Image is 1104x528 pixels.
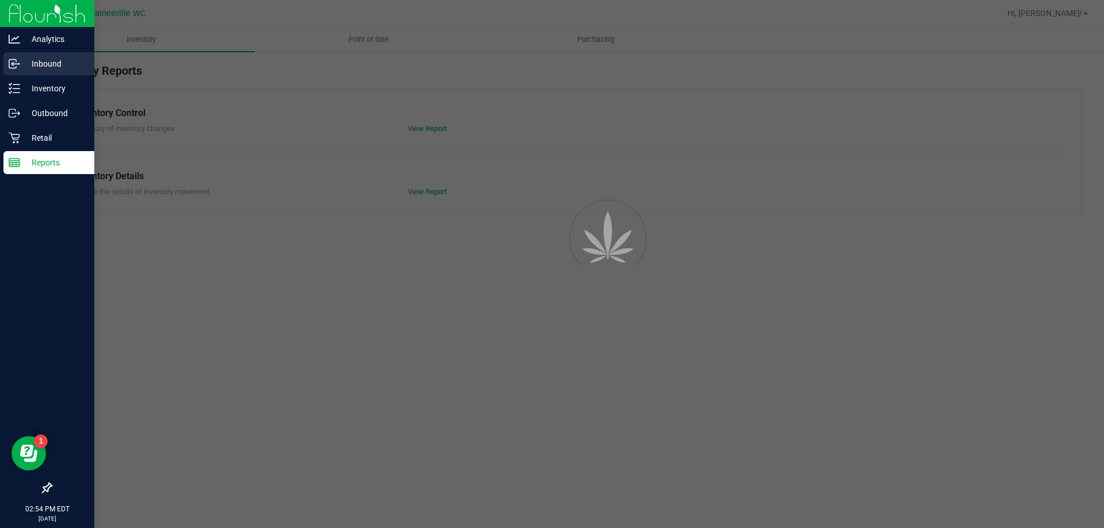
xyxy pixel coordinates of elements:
[9,83,20,94] inline-svg: Inventory
[9,33,20,45] inline-svg: Analytics
[20,106,89,120] p: Outbound
[11,436,46,471] iframe: Resource center
[5,514,89,523] p: [DATE]
[9,107,20,119] inline-svg: Outbound
[20,82,89,95] p: Inventory
[9,157,20,168] inline-svg: Reports
[9,132,20,144] inline-svg: Retail
[9,58,20,70] inline-svg: Inbound
[5,504,89,514] p: 02:54 PM EDT
[20,131,89,145] p: Retail
[20,57,89,71] p: Inbound
[34,434,48,448] iframe: Resource center unread badge
[20,32,89,46] p: Analytics
[20,156,89,169] p: Reports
